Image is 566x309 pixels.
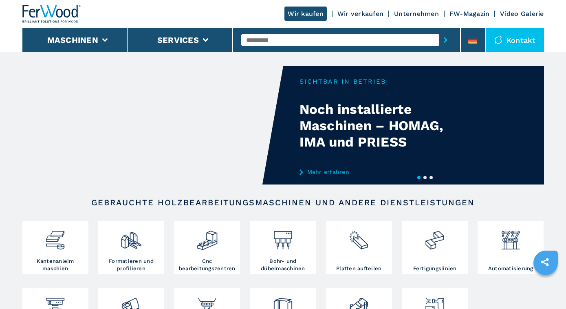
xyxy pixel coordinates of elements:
h3: Cnc bearbeitungszentren [176,258,238,272]
a: Automatisierung [478,221,544,274]
button: Services [157,35,199,45]
h3: Platten aufteilen [336,265,381,272]
img: squadratrici_2.png [120,223,142,251]
img: linee_di_produzione_2.png [424,223,445,251]
h3: Automatisierung [488,265,533,272]
a: Mehr erfahren [300,169,459,175]
button: 3 [429,176,433,179]
a: sharethis [535,252,555,272]
a: Cnc bearbeitungszentren [174,221,240,274]
a: Wir verkaufen [337,10,383,18]
a: Unternehmen [394,10,439,18]
a: Video Galerie [500,10,544,18]
img: Ferwood [22,5,81,23]
button: 2 [423,176,427,179]
a: Formatieren und profilieren [98,221,164,274]
img: sezionatrici_2.png [348,223,370,251]
a: Bohr- und dübelmaschinen [250,221,316,274]
h2: Gebrauchte Holzbearbeitungsmaschinen und andere Dienstleistungen [48,198,518,207]
img: automazione.png [500,223,522,251]
h3: Fertigungslinien [413,265,457,272]
div: Kontakt [486,28,544,52]
video: Your browser does not support the video tag. [22,66,283,185]
a: Fertigungslinien [402,221,468,274]
button: 1 [417,176,421,179]
h3: Kantenanleim maschien [24,258,86,272]
h3: Bohr- und dübelmaschinen [252,258,314,272]
img: centro_di_lavoro_cnc_2.png [196,223,218,251]
img: Kontakt [494,36,502,44]
a: Kantenanleim maschien [22,221,88,274]
a: Platten aufteilen [326,221,392,274]
a: Wir kaufen [284,7,327,21]
img: bordatrici_1.png [44,223,66,251]
h3: Formatieren und profilieren [100,258,162,272]
a: FW-Magazin [449,10,490,18]
img: foratrici_inseritrici_2.png [272,223,294,251]
button: Maschinen [47,35,98,45]
button: submit-button [439,31,452,49]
